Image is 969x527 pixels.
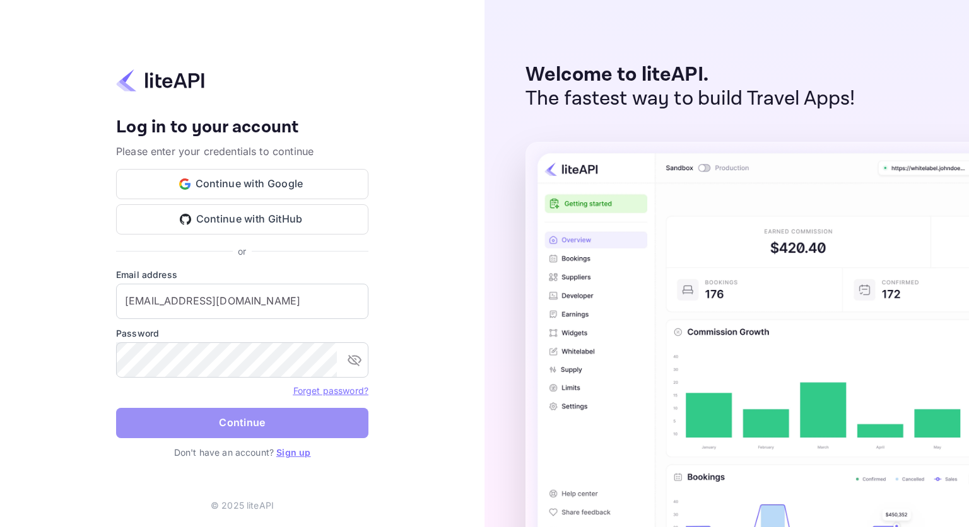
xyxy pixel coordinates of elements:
[276,447,310,458] a: Sign up
[526,63,855,87] p: Welcome to liteAPI.
[116,284,368,319] input: Enter your email address
[116,204,368,235] button: Continue with GitHub
[116,268,368,281] label: Email address
[342,347,367,373] button: toggle password visibility
[526,87,855,111] p: The fastest way to build Travel Apps!
[116,408,368,438] button: Continue
[116,327,368,340] label: Password
[238,245,246,258] p: or
[116,68,204,93] img: liteapi
[293,385,368,396] a: Forget password?
[116,117,368,139] h4: Log in to your account
[116,144,368,159] p: Please enter your credentials to continue
[116,169,368,199] button: Continue with Google
[293,384,368,397] a: Forget password?
[211,499,274,512] p: © 2025 liteAPI
[116,446,368,459] p: Don't have an account?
